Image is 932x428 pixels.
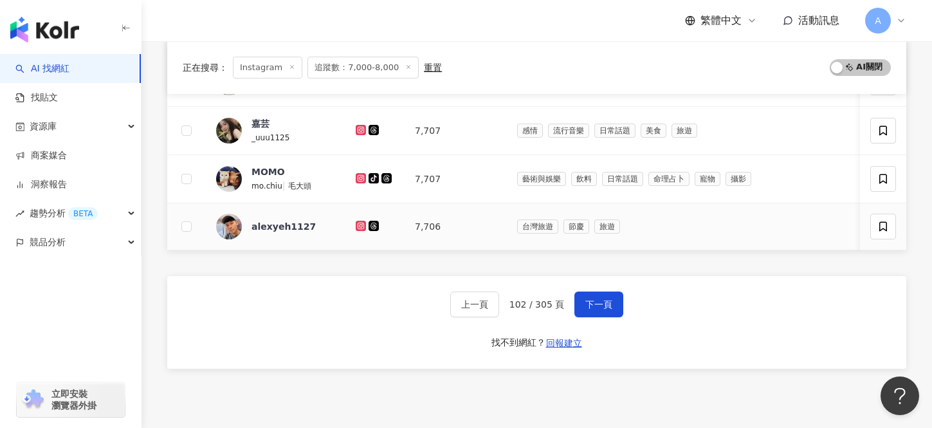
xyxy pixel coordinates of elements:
[30,199,98,228] span: 趨勢分析
[307,57,419,79] span: 追蹤數：7,000-8,000
[405,155,507,203] td: 7,707
[15,91,58,104] a: 找貼文
[10,17,79,42] img: logo
[51,388,96,411] span: 立即安裝 瀏覽器外掛
[216,117,335,144] a: KOL Avatar嘉芸_uuu1125
[405,107,507,155] td: 7,707
[695,172,720,186] span: 寵物
[251,117,270,130] div: 嘉芸
[216,214,242,239] img: KOL Avatar
[545,333,583,353] button: 回報建立
[183,62,228,73] span: 正在搜尋 ：
[726,172,751,186] span: 攝影
[251,165,285,178] div: MOMO
[594,124,635,138] span: 日常話題
[30,228,66,257] span: 競品分析
[68,207,98,220] div: BETA
[585,299,612,310] span: 下一頁
[491,337,545,349] div: 找不到網紅？
[672,124,697,138] span: 旅遊
[216,118,242,144] img: KOL Avatar
[798,14,839,26] span: 活動訊息
[546,338,582,348] span: 回報建立
[875,14,881,28] span: A
[517,124,543,138] span: 感情
[15,209,24,218] span: rise
[251,220,316,233] div: alexyeh1127
[517,219,558,234] span: 台灣旅遊
[574,292,623,317] button: 下一頁
[288,181,311,191] span: 毛大頭
[881,377,919,415] iframe: Help Scout Beacon - Open
[461,299,488,310] span: 上一頁
[571,172,597,186] span: 飲料
[517,172,566,186] span: 藝術與娛樂
[424,62,442,73] div: 重置
[30,112,57,141] span: 資源庫
[641,124,666,138] span: 美食
[216,165,335,192] a: KOL AvatarMOMOmo.chiu|毛大頭
[216,214,335,239] a: KOL Avataralexyeh1127
[233,57,302,79] span: Instagram
[405,203,507,250] td: 7,706
[15,149,67,162] a: 商案媒合
[602,172,643,186] span: 日常話題
[700,14,742,28] span: 繁體中文
[15,178,67,191] a: 洞察報告
[509,299,565,310] span: 102 / 305 頁
[216,166,242,192] img: KOL Avatar
[282,180,288,191] span: |
[17,382,125,417] a: chrome extension立即安裝 瀏覽器外掛
[548,124,589,138] span: 流行音樂
[563,219,589,234] span: 節慶
[15,62,69,75] a: searchAI 找網紅
[21,389,46,410] img: chrome extension
[594,219,620,234] span: 旅遊
[450,292,499,317] button: 上一頁
[251,133,289,142] span: _uuu1125
[251,181,282,191] span: mo.chiu
[648,172,690,186] span: 命理占卜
